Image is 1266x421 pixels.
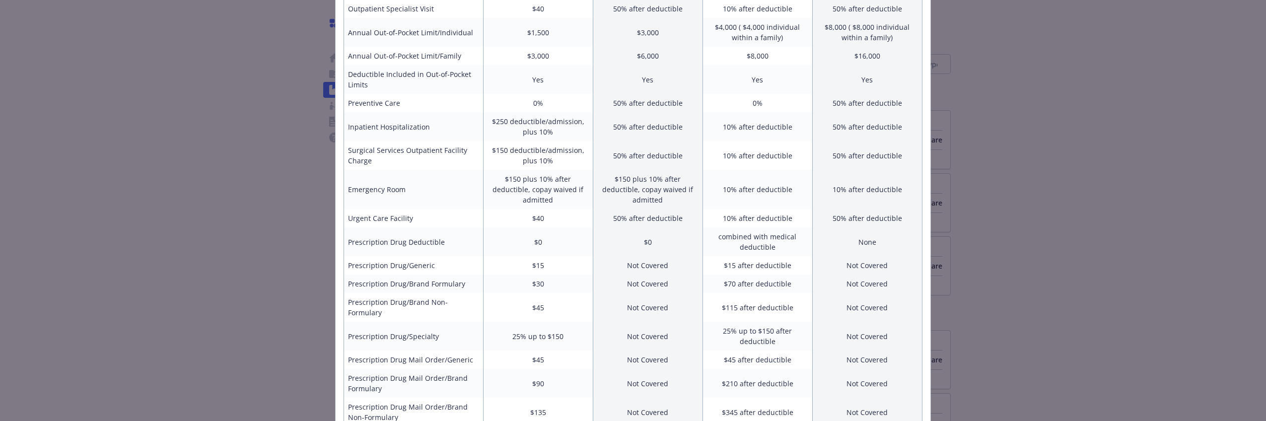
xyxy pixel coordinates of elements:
[483,351,593,369] td: $45
[344,369,484,398] td: Prescription Drug Mail Order/Brand Formulary
[812,94,922,112] td: 50% after deductible
[812,141,922,170] td: 50% after deductible
[483,322,593,351] td: 25% up to $150
[812,47,922,65] td: $16,000
[483,227,593,256] td: $0
[593,170,703,209] td: $150 plus 10% after deductible, copay waived if admitted
[812,293,922,322] td: Not Covered
[483,293,593,322] td: $45
[703,351,812,369] td: $45 after deductible
[703,170,812,209] td: 10% after deductible
[344,293,484,322] td: Prescription Drug/Brand Non-Formulary
[593,94,703,112] td: 50% after deductible
[703,256,812,275] td: $15 after deductible
[344,351,484,369] td: Prescription Drug Mail Order/Generic
[344,18,484,47] td: Annual Out-of-Pocket Limit/Individual
[812,322,922,351] td: Not Covered
[812,112,922,141] td: 50% after deductible
[593,209,703,227] td: 50% after deductible
[593,275,703,293] td: Not Covered
[344,112,484,141] td: Inpatient Hospitalization
[703,322,812,351] td: 25% up to $150 after deductible
[593,18,703,47] td: $3,000
[812,256,922,275] td: Not Covered
[483,65,593,94] td: Yes
[344,322,484,351] td: Prescription Drug/Specialty
[483,170,593,209] td: $150 plus 10% after deductible, copay waived if admitted
[812,369,922,398] td: Not Covered
[344,227,484,256] td: Prescription Drug Deductible
[812,351,922,369] td: Not Covered
[344,256,484,275] td: Prescription Drug/Generic
[593,227,703,256] td: $0
[593,141,703,170] td: 50% after deductible
[344,209,484,227] td: Urgent Care Facility
[812,18,922,47] td: $8,000 ( $8,000 individual within a family)
[593,293,703,322] td: Not Covered
[703,369,812,398] td: $210 after deductible
[483,256,593,275] td: $15
[593,112,703,141] td: 50% after deductible
[703,209,812,227] td: 10% after deductible
[344,170,484,209] td: Emergency Room
[812,275,922,293] td: Not Covered
[812,227,922,256] td: None
[483,275,593,293] td: $30
[483,18,593,47] td: $1,500
[593,369,703,398] td: Not Covered
[344,94,484,112] td: Preventive Care
[593,65,703,94] td: Yes
[703,275,812,293] td: $70 after deductible
[483,112,593,141] td: $250 deductible/admission, plus 10%
[703,293,812,322] td: $115 after deductible
[593,322,703,351] td: Not Covered
[344,275,484,293] td: Prescription Drug/Brand Formulary
[593,256,703,275] td: Not Covered
[483,209,593,227] td: $40
[483,141,593,170] td: $150 deductible/admission, plus 10%
[703,94,812,112] td: 0%
[344,141,484,170] td: Surgical Services Outpatient Facility Charge
[344,47,484,65] td: Annual Out-of-Pocket Limit/Family
[703,227,812,256] td: combined with medical deductible
[812,209,922,227] td: 50% after deductible
[703,112,812,141] td: 10% after deductible
[483,47,593,65] td: $3,000
[483,94,593,112] td: 0%
[344,65,484,94] td: Deductible Included in Out-of-Pocket Limits
[703,65,812,94] td: Yes
[483,369,593,398] td: $90
[812,170,922,209] td: 10% after deductible
[703,141,812,170] td: 10% after deductible
[812,65,922,94] td: Yes
[703,47,812,65] td: $8,000
[593,351,703,369] td: Not Covered
[593,47,703,65] td: $6,000
[703,18,812,47] td: $4,000 ( $4,000 individual within a family)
